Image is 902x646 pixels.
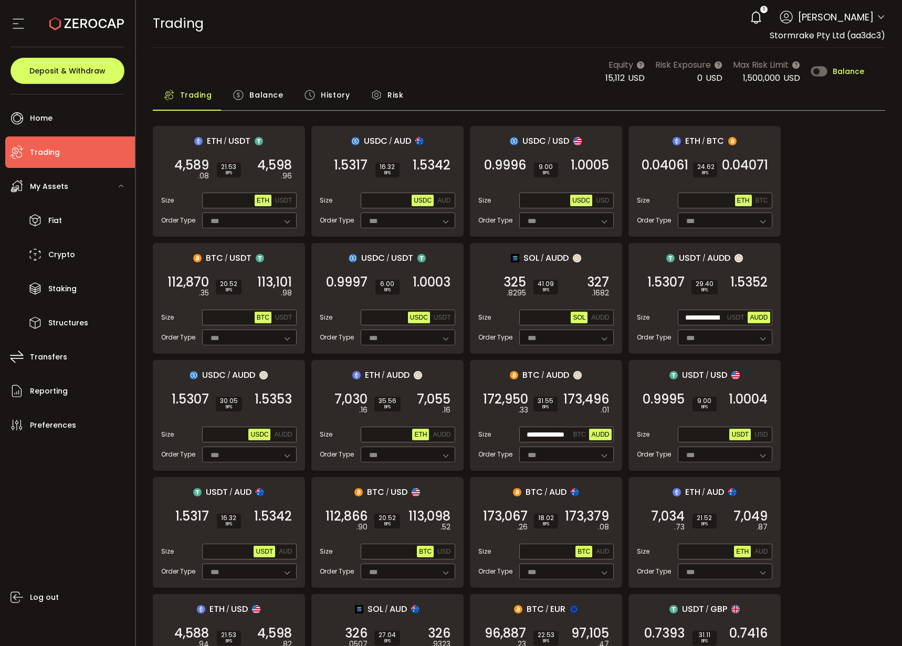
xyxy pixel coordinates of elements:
[734,546,751,557] button: ETH
[382,370,385,380] em: /
[273,312,295,323] button: USDT
[706,370,709,380] em: /
[161,333,195,342] span: Order Type
[275,197,292,204] span: USDT
[432,312,453,323] button: USDT
[596,548,609,555] span: AUD
[227,370,230,380] em: /
[484,160,526,171] span: 0.9996
[220,287,237,293] i: BPS
[735,195,752,206] button: ETH
[777,533,902,646] iframe: Chat Widget
[565,511,609,522] span: 173,379
[248,429,270,440] button: USDC
[379,404,396,410] i: BPS
[221,170,237,176] i: BPS
[174,160,209,171] span: 4,589
[256,548,273,555] span: USDT
[642,160,688,171] span: 0.04061
[753,195,770,206] button: BTC
[279,548,292,555] span: AUD
[546,368,569,382] span: AUDD
[598,522,609,533] em: .08
[538,398,553,404] span: 31.55
[252,605,260,613] img: usd_portfolio.svg
[655,58,711,71] span: Risk Exposure
[601,405,609,416] em: .01
[594,546,611,557] button: AUD
[414,431,427,438] span: ETH
[697,170,713,176] i: BPS
[733,511,768,522] span: 7,049
[48,247,75,262] span: Crypto
[589,312,611,323] button: AUDD
[731,371,740,379] img: usd_portfolio.svg
[431,429,453,440] button: AUDD
[637,313,649,322] span: Size
[762,6,765,13] span: 5
[326,277,368,288] span: 0.9997
[30,111,53,126] span: Home
[413,160,450,171] span: 1.5342
[356,522,368,533] em: .90
[202,368,226,382] span: USDC
[442,405,450,416] em: .16
[391,251,413,264] span: USDT
[334,394,368,405] span: 7,030
[552,134,569,147] span: USD
[478,450,512,459] span: Order Type
[272,429,294,440] button: AUDD
[48,315,88,331] span: Structures
[419,548,432,555] span: BTC
[798,10,874,24] span: [PERSON_NAME]
[48,281,77,296] span: Staking
[731,431,749,438] span: USDT
[609,58,633,71] span: Equity
[523,251,539,264] span: SOL
[510,137,518,145] img: usdc_portfolio.svg
[572,197,590,204] span: USDC
[255,394,292,405] span: 1.5353
[514,605,522,613] img: btc_portfolio.svg
[194,137,203,145] img: eth_portfolio.svg
[736,548,749,555] span: ETH
[731,605,740,613] img: gbp_portfolio.svg
[702,136,705,146] em: /
[434,314,451,321] span: USDT
[637,450,671,459] span: Order Type
[673,488,681,496] img: eth_portfolio.svg
[275,314,292,321] span: USDT
[359,405,368,416] em: .16
[538,521,554,527] i: BPS
[368,602,383,616] span: SOL
[30,179,68,194] span: My Assets
[257,314,269,321] span: BTC
[478,567,512,576] span: Order Type
[172,394,209,405] span: 1.5307
[334,160,368,171] span: 1.5317
[578,548,590,555] span: BTC
[349,254,357,262] img: usdc_portfolio.svg
[697,404,712,410] i: BPS
[710,368,727,382] span: USD
[229,251,251,264] span: USDT
[433,431,450,438] span: AUDD
[379,398,396,404] span: 35.56
[256,488,264,496] img: aud_portfolio.svg
[518,405,528,416] em: .33
[637,216,671,225] span: Order Type
[696,281,714,287] span: 29.40
[748,312,770,323] button: AUDD
[573,431,585,438] span: BTC
[197,605,205,613] img: eth_portfolio.svg
[783,72,800,84] span: USD
[193,254,202,262] img: btc_portfolio.svg
[320,333,354,342] span: Order Type
[507,288,526,299] em: .8295
[161,430,174,439] span: Size
[673,137,681,145] img: eth_portfolio.svg
[628,72,645,84] span: USD
[591,431,609,438] span: AUDD
[752,429,770,440] button: USD
[538,281,554,287] span: 41.09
